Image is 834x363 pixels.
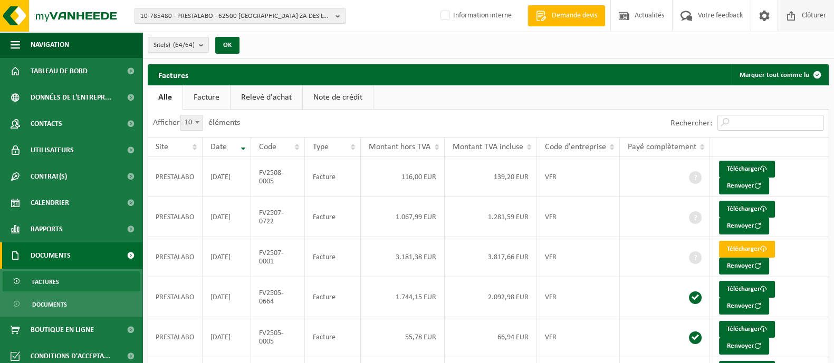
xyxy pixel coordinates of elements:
[628,143,696,151] span: Payé complètement
[180,115,203,130] span: 10
[731,64,828,85] button: Marquer tout comme lu
[670,119,712,127] label: Rechercher:
[251,317,305,357] td: FV2505-0005
[719,281,775,298] a: Télécharger
[537,317,620,357] td: VFR
[203,237,251,277] td: [DATE]
[361,157,445,197] td: 116,00 EUR
[719,258,769,274] button: Renvoyer
[148,317,203,357] td: PRESTALABO
[173,42,195,48] count: (64/64)
[251,197,305,237] td: FV2507-0722
[719,321,775,338] a: Télécharger
[445,317,537,357] td: 66,94 EUR
[148,277,203,317] td: PRESTALABO
[32,272,59,292] span: Factures
[369,143,430,151] span: Montant hors TVA
[180,115,203,131] span: 10
[32,295,67,315] span: Documents
[719,298,769,315] button: Renvoyer
[183,85,230,110] a: Facture
[3,271,140,291] a: Factures
[361,237,445,277] td: 3.181,38 EUR
[445,277,537,317] td: 2.092,98 EUR
[537,157,620,197] td: VFR
[313,143,329,151] span: Type
[210,143,227,151] span: Date
[140,8,331,24] span: 10-785480 - PRESTALABO - 62500 [GEOGRAPHIC_DATA] ZA DES LONGS JARDINS 276
[719,241,775,258] a: Télécharger
[231,85,302,110] a: Relevé d'achat
[148,197,203,237] td: PRESTALABO
[537,237,620,277] td: VFR
[445,157,537,197] td: 139,20 EUR
[148,237,203,277] td: PRESTALABO
[251,277,305,317] td: FV2505-0664
[361,317,445,357] td: 55,78 EUR
[259,143,276,151] span: Code
[3,294,140,314] a: Documents
[719,201,775,218] a: Télécharger
[148,157,203,197] td: PRESTALABO
[153,119,240,127] label: Afficher éléments
[154,37,195,53] span: Site(s)
[305,277,361,317] td: Facture
[31,317,94,343] span: Boutique en ligne
[528,5,605,26] a: Demande devis
[31,190,69,216] span: Calendrier
[251,157,305,197] td: FV2508-0005
[719,161,775,178] a: Télécharger
[361,277,445,317] td: 1.744,15 EUR
[537,197,620,237] td: VFR
[148,64,199,85] h2: Factures
[148,37,209,53] button: Site(s)(64/64)
[135,8,346,24] button: 10-785480 - PRESTALABO - 62500 [GEOGRAPHIC_DATA] ZA DES LONGS JARDINS 276
[719,218,769,234] button: Renvoyer
[156,143,168,151] span: Site
[251,237,305,277] td: FV2507-0001
[31,216,63,242] span: Rapports
[303,85,373,110] a: Note de crédit
[305,157,361,197] td: Facture
[148,85,183,110] a: Alle
[203,317,251,357] td: [DATE]
[445,197,537,237] td: 1.281,59 EUR
[203,157,251,197] td: [DATE]
[719,178,769,194] button: Renvoyer
[31,32,69,58] span: Navigation
[31,111,62,137] span: Contacts
[453,143,523,151] span: Montant TVA incluse
[549,11,600,21] span: Demande devis
[305,237,361,277] td: Facture
[31,137,74,163] span: Utilisateurs
[545,143,606,151] span: Code d'entreprise
[305,317,361,357] td: Facture
[719,338,769,355] button: Renvoyer
[203,197,251,237] td: [DATE]
[305,197,361,237] td: Facture
[537,277,620,317] td: VFR
[361,197,445,237] td: 1.067,99 EUR
[215,37,239,54] button: OK
[438,8,512,24] label: Information interne
[31,242,71,269] span: Documents
[31,58,88,84] span: Tableau de bord
[31,163,67,190] span: Contrat(s)
[203,277,251,317] td: [DATE]
[31,84,111,111] span: Données de l'entrepr...
[445,237,537,277] td: 3.817,66 EUR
